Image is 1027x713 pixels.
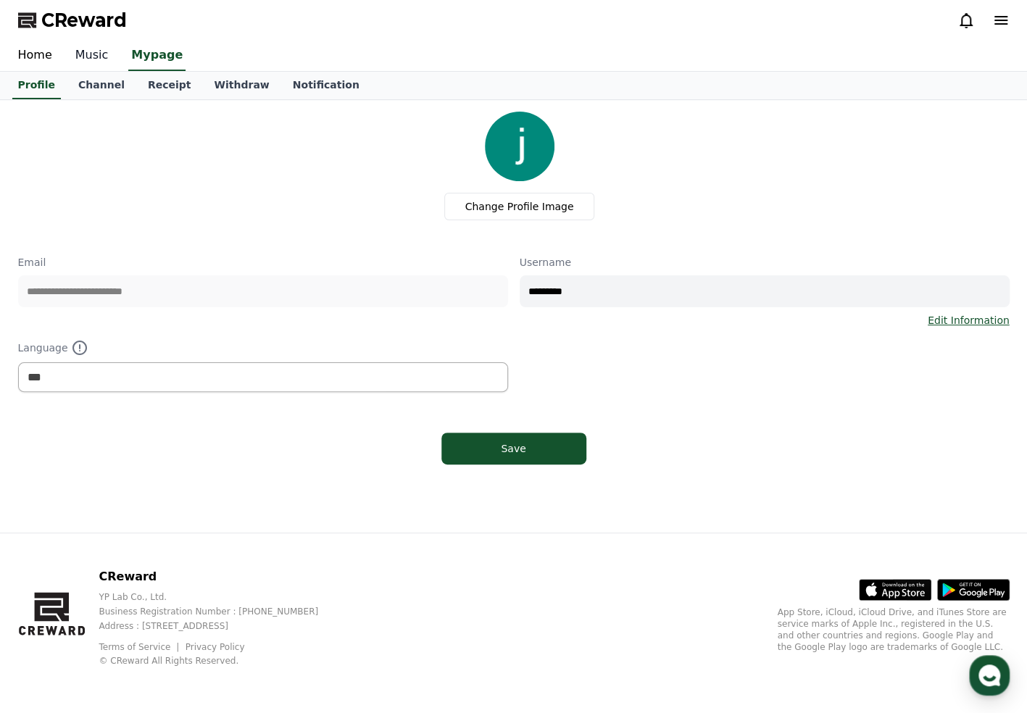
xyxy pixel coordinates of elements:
[7,41,64,71] a: Home
[136,72,203,99] a: Receipt
[99,655,341,667] p: © CReward All Rights Reserved.
[99,606,341,617] p: Business Registration Number : [PHONE_NUMBER]
[281,72,371,99] a: Notification
[187,459,278,496] a: Settings
[485,112,554,181] img: profile_image
[18,9,127,32] a: CReward
[99,642,181,652] a: Terms of Service
[18,255,508,270] p: Email
[215,481,250,493] span: Settings
[67,72,136,99] a: Channel
[470,441,557,456] div: Save
[441,433,586,464] button: Save
[202,72,280,99] a: Withdraw
[128,41,186,71] a: Mypage
[520,255,1010,270] p: Username
[96,459,187,496] a: Messages
[778,606,1010,653] p: App Store, iCloud, iCloud Drive, and iTunes Store are service marks of Apple Inc., registered in ...
[99,591,341,603] p: YP Lab Co., Ltd.
[99,568,341,585] p: CReward
[4,459,96,496] a: Home
[928,313,1010,328] a: Edit Information
[120,482,163,493] span: Messages
[186,642,245,652] a: Privacy Policy
[37,481,62,493] span: Home
[41,9,127,32] span: CReward
[444,193,595,220] label: Change Profile Image
[99,620,341,632] p: Address : [STREET_ADDRESS]
[64,41,120,71] a: Music
[12,72,61,99] a: Profile
[18,339,508,356] p: Language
